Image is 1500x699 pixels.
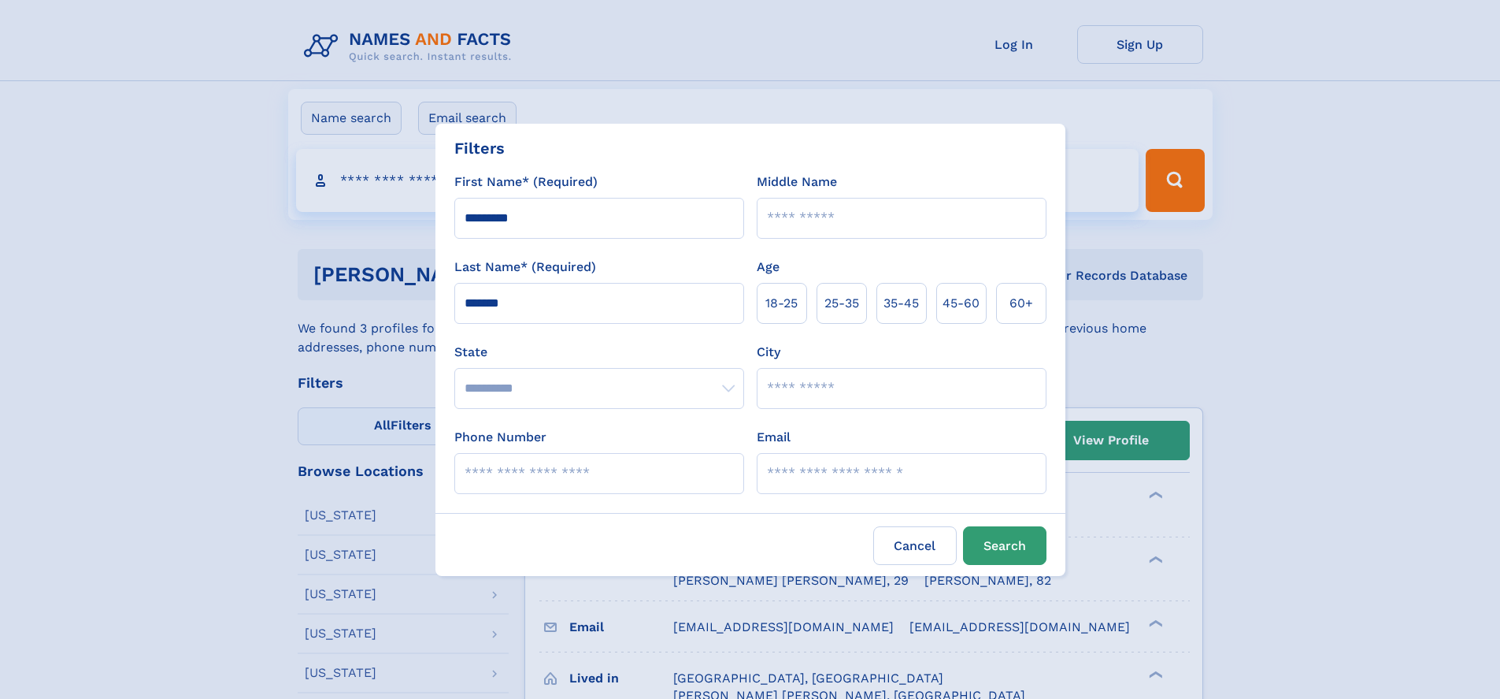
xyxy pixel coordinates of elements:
span: 25‑35 [824,294,859,313]
label: State [454,343,744,362]
span: 60+ [1009,294,1033,313]
label: Age [757,258,780,277]
div: Filters [454,136,505,160]
span: 35‑45 [883,294,919,313]
label: First Name* (Required) [454,173,598,191]
label: Phone Number [454,428,546,447]
label: Last Name* (Required) [454,258,596,277]
label: City [757,343,780,362]
span: 18‑25 [765,294,798,313]
label: Middle Name [757,173,837,191]
button: Search [963,526,1046,565]
span: 45‑60 [943,294,980,313]
label: Email [757,428,791,447]
label: Cancel [873,526,957,565]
